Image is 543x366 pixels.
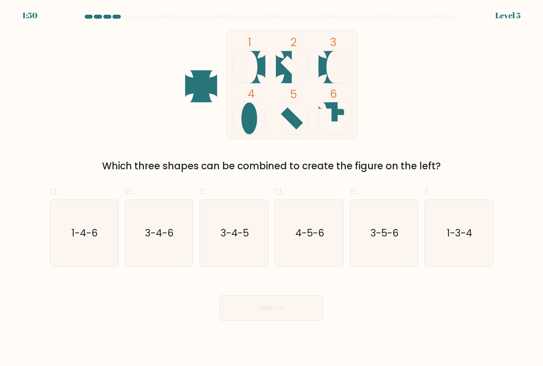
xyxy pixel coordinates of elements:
div: Level 5 [495,10,521,21]
div: Which three shapes can be combined to create the figure on the left? [54,159,489,173]
tspan: 6 [330,86,337,102]
tspan: 5 [291,86,297,102]
text: 3-4-5 [221,226,249,240]
span: d. [275,183,284,199]
tspan: 2 [291,34,297,50]
div: 1:50 [22,10,37,21]
tspan: 4 [248,86,255,102]
text: 3-4-6 [145,226,174,240]
text: 4-5-6 [295,226,324,240]
button: Next [220,295,323,321]
span: f. [425,183,430,199]
text: 1-3-4 [447,226,472,240]
span: b. [125,183,134,199]
span: c. [200,183,208,199]
span: e. [350,183,359,199]
text: 1-4-6 [72,226,98,240]
tspan: 1 [248,34,251,50]
tspan: 3 [330,34,337,50]
text: 3-5-6 [370,226,399,240]
span: a. [50,183,59,199]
